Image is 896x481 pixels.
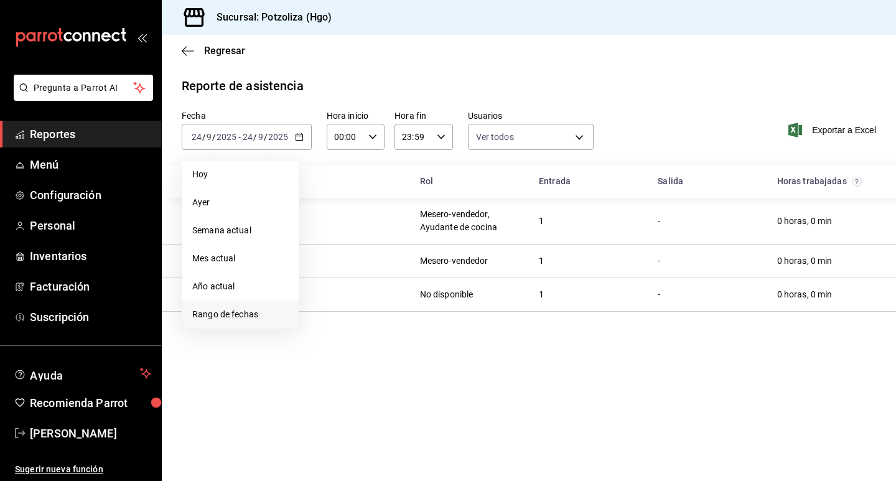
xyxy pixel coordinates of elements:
span: Reportes [30,126,151,142]
span: Pregunta a Parrot AI [34,82,134,95]
div: Cell [648,210,670,233]
div: HeadCell [410,170,529,193]
div: HeadCell [172,170,410,193]
span: Ayuda [30,366,135,381]
div: Mesero-vendedor [420,255,488,268]
span: Rango de fechas [192,308,289,321]
button: Regresar [182,45,245,57]
div: Row [162,245,896,278]
div: Cell [410,250,498,273]
span: Personal [30,217,151,234]
div: Cell [648,250,670,273]
button: Pregunta a Parrot AI [14,75,153,101]
svg: El total de horas trabajadas por usuario es el resultado de la suma redondeada del registro de ho... [852,177,862,187]
span: Año actual [192,280,289,293]
label: Hora fin [394,111,452,120]
a: Pregunta a Parrot AI [9,90,153,103]
span: Configuración [30,187,151,203]
input: -- [242,132,253,142]
span: Recomienda Parrot [30,395,151,411]
span: / [253,132,257,142]
input: -- [258,132,264,142]
span: - [238,132,241,142]
div: No disponible [420,288,474,301]
span: Suscripción [30,309,151,325]
span: Ver todos [476,131,514,143]
div: Cell [172,283,273,306]
div: Row [162,278,896,312]
div: Cell [767,210,842,233]
div: Head [162,165,896,198]
input: ---- [216,132,237,142]
span: / [202,132,206,142]
input: ---- [268,132,289,142]
div: Reporte de asistencia [182,77,304,95]
span: / [212,132,216,142]
div: Cell [529,210,554,233]
button: Exportar a Excel [791,123,876,138]
span: Mes actual [192,252,289,265]
div: Cell [172,210,273,233]
span: Hoy [192,168,289,181]
span: Sugerir nueva función [15,463,151,476]
div: Mesero-vendedor, Ayudante de cocina [420,208,519,234]
span: Ayer [192,196,289,209]
div: Cell [767,283,842,306]
div: HeadCell [648,170,767,193]
button: open_drawer_menu [137,32,147,42]
div: Cell [529,250,554,273]
span: Inventarios [30,248,151,264]
div: Cell [172,250,273,273]
span: Facturación [30,278,151,295]
div: Cell [767,250,842,273]
div: Cell [648,283,670,306]
label: Hora inicio [327,111,385,120]
span: Menú [30,156,151,173]
div: Container [162,165,896,312]
div: HeadCell [529,170,648,193]
input: -- [206,132,212,142]
h3: Sucursal: Potzoliza (Hgo) [207,10,332,25]
div: Row [162,198,896,245]
label: Usuarios [468,111,594,120]
div: Cell [410,283,483,306]
div: Cell [410,203,529,239]
span: Regresar [204,45,245,57]
span: Semana actual [192,224,289,237]
span: [PERSON_NAME] [30,425,151,442]
input: -- [191,132,202,142]
div: Cell [529,283,554,306]
label: Fecha [182,111,312,120]
div: HeadCell [767,170,886,193]
span: / [264,132,268,142]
